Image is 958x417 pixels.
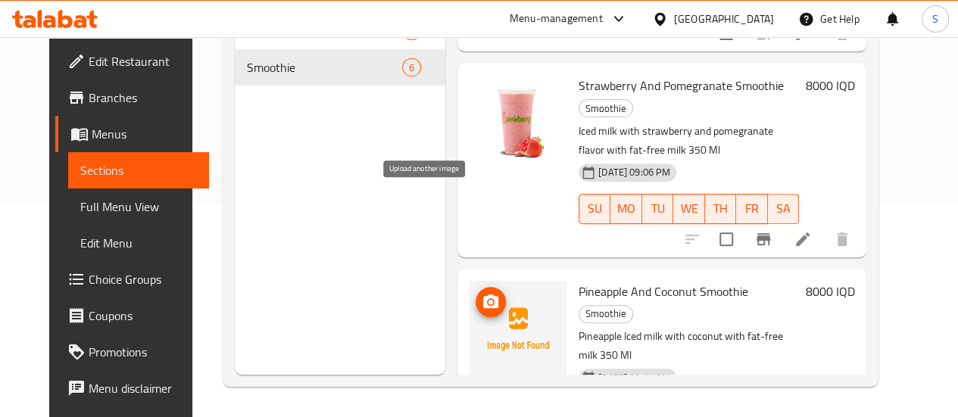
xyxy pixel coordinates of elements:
[247,58,402,76] span: Smoothie
[579,194,610,224] button: SU
[55,370,209,406] a: Menu disclaimer
[55,79,209,116] a: Branches
[585,198,604,219] span: SU
[642,194,673,224] button: TU
[510,10,603,28] div: Menu-management
[235,49,445,86] div: Smoothie6
[89,379,197,397] span: Menu disclaimer
[579,99,633,117] div: Smoothie
[470,75,566,172] img: Strawberry And Pomegranate Smoothie
[55,297,209,334] a: Coupons
[579,305,632,322] span: Smoothie
[89,89,197,107] span: Branches
[679,198,698,219] span: WE
[68,188,209,225] a: Full Menu View
[592,165,676,179] span: [DATE] 09:06 PM
[736,194,767,224] button: FR
[610,194,641,224] button: MO
[805,75,854,96] h6: 8000 IQD
[824,221,860,257] button: delete
[768,194,799,224] button: SA
[673,194,704,224] button: WE
[742,198,761,219] span: FR
[80,161,197,179] span: Sections
[579,74,784,97] span: Strawberry And Pomegranate Smoothie
[68,152,209,188] a: Sections
[55,334,209,370] a: Promotions
[402,58,421,76] div: items
[55,261,209,297] a: Choice Groups
[55,43,209,79] a: Edit Restaurant
[579,327,799,365] p: Pineapple Iced milk with coconut with fat-free milk 350 Ml
[89,307,197,325] span: Coupons
[476,287,506,317] button: upload picture
[80,198,197,216] span: Full Menu View
[403,61,420,75] span: 6
[89,343,197,361] span: Promotions
[794,230,812,248] a: Edit menu item
[616,198,635,219] span: MO
[648,198,667,219] span: TU
[92,125,197,143] span: Menus
[579,122,799,160] p: Iced milk with strawberry and pomegranate flavor with fat-free milk 350 Ml
[705,194,736,224] button: TH
[235,7,445,92] nav: Menu sections
[89,270,197,288] span: Choice Groups
[579,280,748,303] span: Pineapple And Coconut Smoothie
[932,11,938,27] span: S
[579,100,632,117] span: Smoothie
[774,198,793,219] span: SA
[592,371,676,385] span: [DATE] 09:14 PM
[68,225,209,261] a: Edit Menu
[805,281,854,302] h6: 8000 IQD
[89,52,197,70] span: Edit Restaurant
[470,281,566,378] img: Pineapple And Coconut Smoothie
[579,305,633,323] div: Smoothie
[710,223,742,255] span: Select to update
[80,234,197,252] span: Edit Menu
[55,116,209,152] a: Menus
[745,221,782,257] button: Branch-specific-item
[674,11,774,27] div: [GEOGRAPHIC_DATA]
[711,198,730,219] span: TH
